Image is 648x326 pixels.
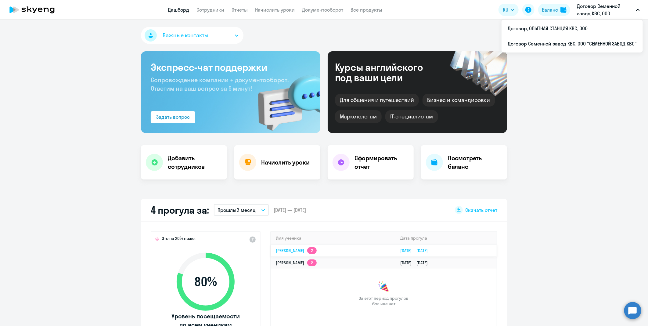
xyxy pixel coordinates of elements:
[214,204,269,216] button: Прошлый месяц
[151,61,311,73] h3: Экспресс-чат поддержки
[141,27,243,44] button: Важные контакты
[395,232,497,245] th: Дата прогула
[351,7,382,13] a: Все продукты
[151,204,209,216] h2: 4 прогула за:
[271,232,395,245] th: Имя ученика
[274,207,306,213] span: [DATE] — [DATE]
[423,94,495,107] div: Бизнес и командировки
[499,4,519,16] button: RU
[151,111,195,123] button: Задать вопрос
[162,236,196,243] span: Это на 20% ниже,
[249,64,320,133] img: bg-img
[355,154,409,171] h4: Сформировать отчет
[538,4,570,16] button: Балансbalance
[542,6,558,13] div: Баланс
[218,206,256,214] p: Прошлый месяц
[276,248,317,253] a: [PERSON_NAME]2
[335,110,382,123] div: Маркетологам
[168,154,222,171] h4: Добавить сотрудников
[276,260,317,266] a: [PERSON_NAME]2
[465,207,497,213] span: Скачать отчет
[307,247,317,254] app-skyeng-badge: 2
[156,113,190,121] div: Задать вопрос
[577,2,634,17] p: Договор Семенной завод КВС, ООО "СЕМЕННОЙ ЗАВОД КВС"
[232,7,248,13] a: Отчеты
[168,7,189,13] a: Дашборд
[196,7,224,13] a: Сотрудники
[448,154,502,171] h4: Посмотреть баланс
[400,248,433,253] a: [DATE][DATE]
[163,31,208,39] span: Важные контакты
[385,110,438,123] div: IT-специалистам
[151,76,289,92] span: Сопровождение компании + документооборот. Ответим на ваш вопрос за 5 минут!
[400,260,433,266] a: [DATE][DATE]
[171,274,241,289] span: 80 %
[302,7,343,13] a: Документооборот
[503,6,508,13] span: RU
[307,259,317,266] app-skyeng-badge: 2
[574,2,643,17] button: Договор Семенной завод КВС, ООО "СЕМЕННОЙ ЗАВОД КВС"
[255,7,295,13] a: Начислить уроки
[358,295,409,306] span: За этот период прогулов больше нет
[335,94,419,107] div: Для общения и путешествий
[335,62,439,83] div: Курсы английского под ваши цели
[560,7,567,13] img: balance
[502,20,643,53] ul: RU
[378,281,390,293] img: congrats
[261,158,310,167] h4: Начислить уроки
